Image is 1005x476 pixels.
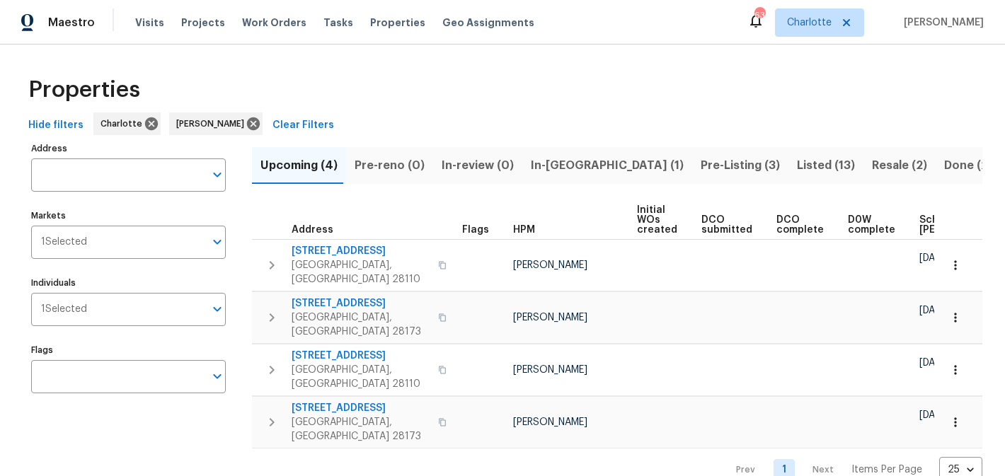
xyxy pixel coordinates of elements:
span: [STREET_ADDRESS] [292,401,430,415]
span: Visits [135,16,164,30]
span: Geo Assignments [442,16,534,30]
span: D0W complete [848,215,895,235]
span: [GEOGRAPHIC_DATA], [GEOGRAPHIC_DATA] 28173 [292,415,430,443]
span: Maestro [48,16,95,30]
span: Initial WOs created [637,205,677,235]
span: [DATE] [919,306,949,315]
span: In-[GEOGRAPHIC_DATA] (1) [531,156,684,175]
span: Pre-Listing (3) [701,156,780,175]
span: DCO submitted [701,215,752,235]
button: Clear Filters [267,112,340,139]
label: Flags [31,346,226,354]
span: [DATE] [919,410,949,420]
span: Projects [181,16,225,30]
span: Clear Filters [272,117,334,134]
div: 63 [754,8,764,23]
span: Properties [28,83,140,97]
span: Pre-reno (0) [355,156,425,175]
span: Tasks [323,18,353,28]
button: Open [207,165,227,185]
span: HPM [513,225,535,235]
span: Flags [462,225,489,235]
span: [GEOGRAPHIC_DATA], [GEOGRAPHIC_DATA] 28110 [292,258,430,286]
label: Address [31,144,226,153]
span: 1 Selected [41,236,87,248]
span: Properties [370,16,425,30]
span: Scheduled [PERSON_NAME] [919,215,999,235]
span: DCO complete [776,215,824,235]
span: [PERSON_NAME] [513,313,587,323]
button: Hide filters [23,112,89,139]
span: [PERSON_NAME] [513,417,587,427]
span: Charlotte [787,16,832,30]
span: [DATE] [919,253,949,263]
span: Upcoming (4) [260,156,338,175]
span: Resale (2) [872,156,927,175]
span: [STREET_ADDRESS] [292,296,430,310]
button: Open [207,299,227,319]
span: [PERSON_NAME] [513,260,587,270]
span: [STREET_ADDRESS] [292,349,430,363]
button: Open [207,232,227,252]
span: [PERSON_NAME] [898,16,984,30]
button: Open [207,366,227,386]
span: Work Orders [242,16,306,30]
span: 1 Selected [41,303,87,315]
label: Markets [31,211,226,220]
span: Address [292,225,333,235]
div: Charlotte [93,112,161,135]
span: [PERSON_NAME] [513,365,587,375]
span: [GEOGRAPHIC_DATA], [GEOGRAPHIC_DATA] 28110 [292,363,430,391]
span: In-review (0) [442,156,514,175]
span: Hide filters [28,117,84,134]
div: [PERSON_NAME] [169,112,263,135]
span: Listed (13) [797,156,855,175]
span: [PERSON_NAME] [176,117,250,131]
label: Individuals [31,279,226,287]
span: [GEOGRAPHIC_DATA], [GEOGRAPHIC_DATA] 28173 [292,310,430,339]
span: [DATE] [919,358,949,368]
span: Charlotte [100,117,148,131]
span: [STREET_ADDRESS] [292,244,430,258]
